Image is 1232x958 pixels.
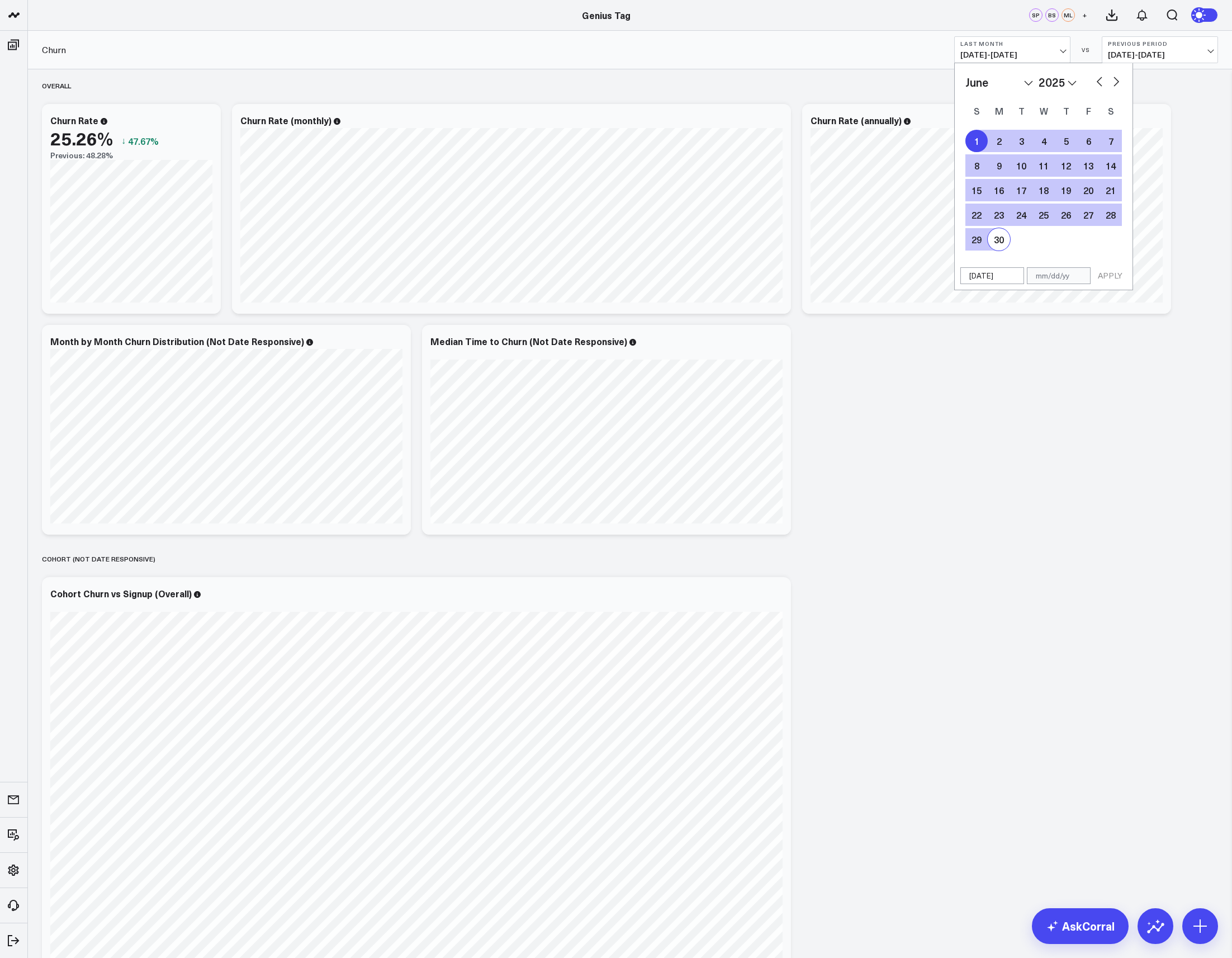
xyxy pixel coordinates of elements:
[960,50,1064,59] span: [DATE] - [DATE]
[965,102,988,120] div: Sunday
[42,73,71,98] div: Overall
[1100,102,1122,120] div: Saturday
[1108,50,1212,59] span: [DATE] - [DATE]
[960,40,1064,47] b: Last Month
[1055,102,1077,120] div: Thursday
[954,36,1070,63] button: Last Month[DATE]-[DATE]
[1102,36,1218,63] button: Previous Period[DATE]-[DATE]
[50,335,304,347] div: Month by Month Churn Distribution (Not Date Responsive)
[50,114,98,126] div: Churn Rate
[1082,11,1087,19] span: +
[1027,267,1091,284] input: mm/dd/yy
[1077,102,1100,120] div: Friday
[1076,46,1096,53] div: VS
[121,134,126,148] span: ↓
[582,9,631,21] a: Genius Tag
[50,587,192,600] div: Cohort Churn vs Signup (Overall)
[1093,267,1127,284] button: APPLY
[50,151,212,160] div: Previous: 48.28%
[1032,102,1055,120] div: Wednesday
[430,335,627,347] div: Median Time to Churn (Not Date Responsive)
[42,44,66,56] a: Churn
[988,102,1010,120] div: Monday
[240,114,331,126] div: Churn Rate (monthly)
[128,135,159,147] span: 47.67%
[1029,8,1043,22] div: SP
[1108,40,1212,47] b: Previous Period
[50,128,113,148] div: 25.26%
[1032,908,1129,944] a: AskCorral
[1045,8,1059,22] div: BS
[1062,8,1075,22] div: ML
[811,114,902,126] div: Churn Rate (annually)
[1078,8,1091,22] button: +
[1010,102,1032,120] div: Tuesday
[960,267,1024,284] input: mm/dd/yy
[42,546,155,572] div: COHORT (NOT DATE RESPONSIVE)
